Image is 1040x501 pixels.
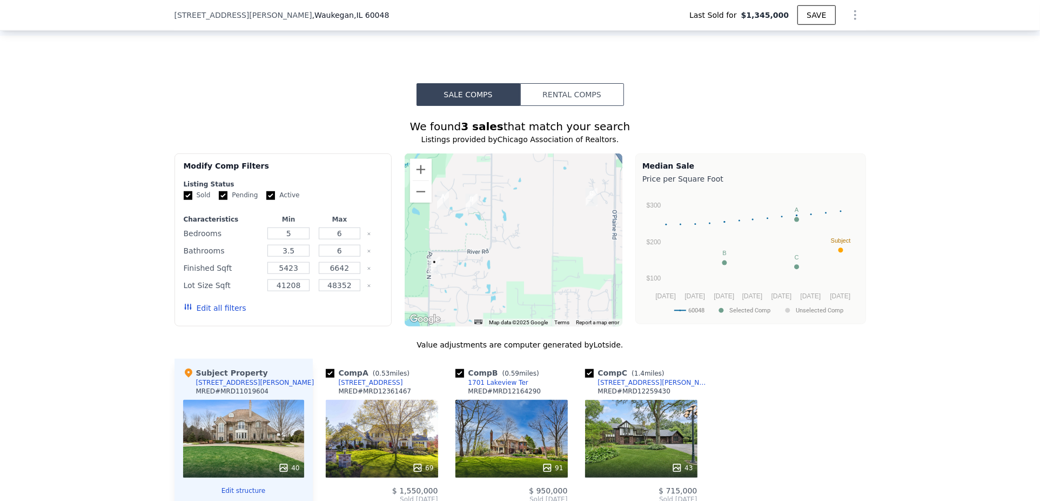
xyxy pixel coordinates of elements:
text: [DATE] [742,292,762,300]
div: MRED # MRD11019604 [196,387,269,396]
text: C [795,254,799,260]
div: Lot Size Sqft [184,278,261,293]
text: 60048 [688,307,704,314]
div: Min [265,215,312,224]
text: $100 [647,275,661,283]
span: 0.53 [375,370,390,377]
span: $ 1,550,000 [392,486,438,495]
text: Unselected Comp [796,307,843,314]
div: Median Sale [642,161,859,171]
text: [DATE] [771,292,791,300]
text: $200 [647,238,661,246]
div: 5761 Churchill Ln [428,257,440,275]
a: Open this area in Google Maps (opens a new window) [407,312,443,326]
button: Sale Comps [417,83,520,106]
div: 43 [672,463,693,473]
button: SAVE [797,5,835,25]
div: Characteristics [184,215,261,224]
text: [DATE] [655,292,676,300]
div: Listing Status [184,180,383,189]
span: Map data ©2025 Google [489,319,548,325]
button: Edit structure [183,486,304,495]
button: Clear [367,249,371,253]
div: 40 [278,463,299,473]
svg: A chart. [642,186,864,322]
div: [STREET_ADDRESS] [339,378,403,387]
div: [STREET_ADDRESS][PERSON_NAME] [598,378,710,387]
div: 5581 Daybreak Dr [437,191,449,210]
label: Active [266,191,299,200]
text: Selected Comp [729,307,770,314]
a: [STREET_ADDRESS][PERSON_NAME] [585,378,710,387]
a: Terms (opens in new tab) [554,319,569,325]
div: MRED # MRD12259430 [598,387,671,396]
span: , Waukegan [312,10,390,21]
span: ( miles) [627,370,668,377]
strong: 3 sales [461,120,504,133]
div: MRED # MRD12361467 [339,387,412,396]
span: $1,345,000 [741,10,789,21]
div: Max [316,215,363,224]
span: ( miles) [498,370,544,377]
div: Comp B [455,368,544,378]
button: Zoom in [410,159,432,181]
span: 1.4 [634,370,645,377]
input: Active [266,191,275,200]
span: 0.59 [505,370,519,377]
input: Pending [219,191,227,200]
button: Show Options [844,4,866,26]
button: Clear [367,266,371,271]
div: Value adjustments are computer generated by Lotside . [175,339,866,350]
div: Subject Property [183,368,268,378]
button: Clear [367,232,371,236]
div: Finished Sqft [184,260,261,276]
div: 91 [542,463,563,473]
div: 1701 Lakeview Ter [466,194,478,212]
text: [DATE] [830,292,850,300]
span: $ 950,000 [529,486,567,495]
button: Keyboard shortcuts [474,319,482,324]
a: 1701 Lakeview Ter [455,378,528,387]
div: 1701 Lakeview Ter [468,378,528,387]
div: Comp C [585,368,669,378]
label: Pending [219,191,258,200]
div: We found that match your search [175,119,866,134]
span: Last Sold for [689,10,741,21]
a: [STREET_ADDRESS] [326,378,403,387]
span: $ 715,000 [659,486,697,495]
text: A [795,207,799,213]
button: Edit all filters [184,303,246,313]
div: Comp A [326,368,414,378]
text: Subject [831,237,851,244]
div: Modify Comp Filters [184,161,383,180]
span: , IL 60048 [354,11,389,19]
text: [DATE] [685,292,705,300]
button: Clear [367,284,371,288]
div: Bathrooms [184,243,261,258]
img: Google [407,312,443,326]
div: MRED # MRD12164290 [468,387,541,396]
span: ( miles) [368,370,414,377]
label: Sold [184,191,211,200]
a: Report a map error [576,319,619,325]
text: B [722,250,726,257]
button: Rental Comps [520,83,624,106]
div: 4655 Celano Dr [586,188,598,206]
div: Price per Square Foot [642,171,859,186]
div: 69 [412,463,433,473]
div: [STREET_ADDRESS][PERSON_NAME] [196,378,314,387]
button: Zoom out [410,181,432,203]
text: $300 [647,202,661,210]
text: [DATE] [800,292,821,300]
text: [DATE] [714,292,734,300]
input: Sold [184,191,192,200]
div: Bedrooms [184,226,261,241]
div: Listings provided by Chicago Association of Realtors . [175,134,866,145]
span: [STREET_ADDRESS][PERSON_NAME] [175,10,312,21]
